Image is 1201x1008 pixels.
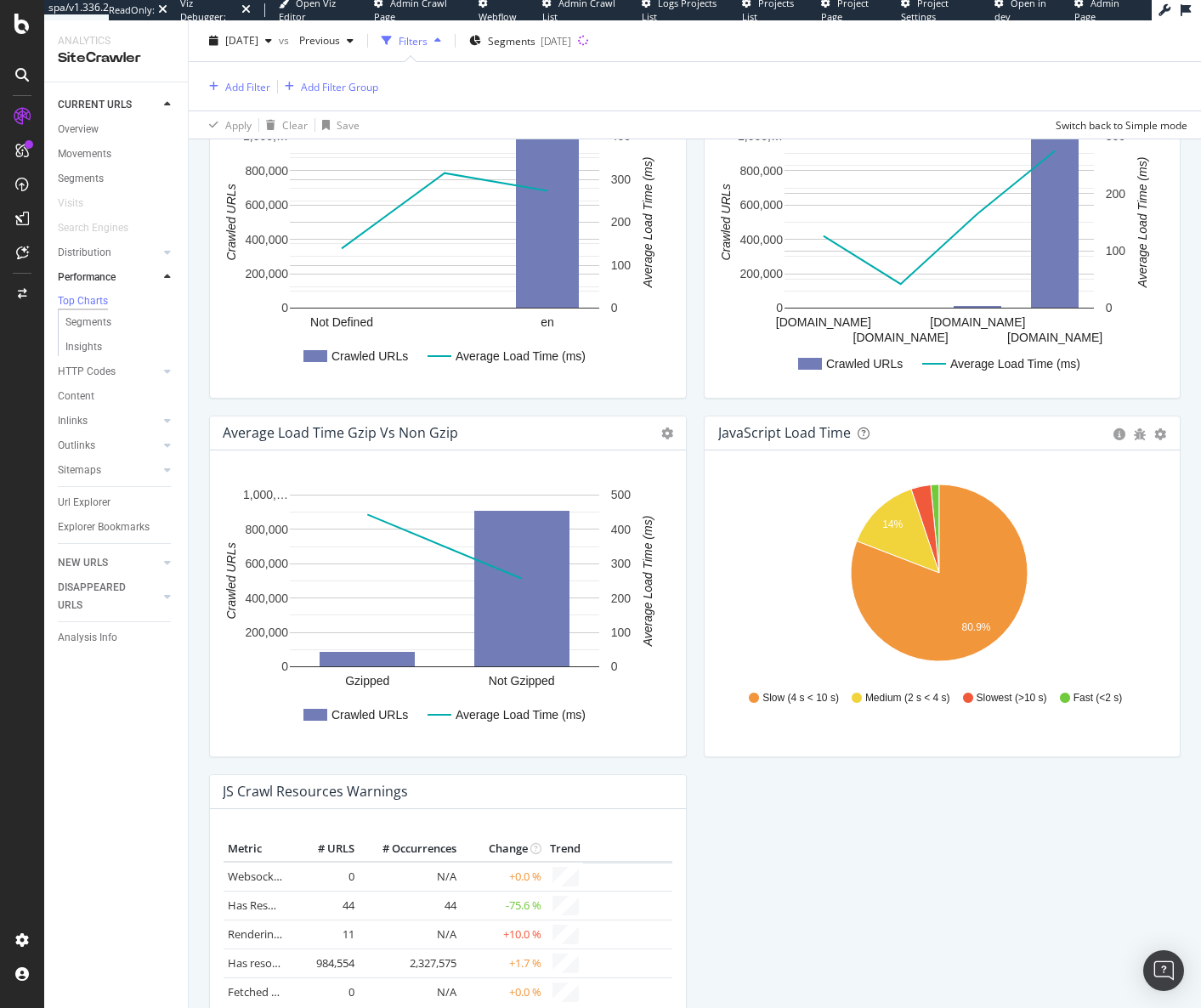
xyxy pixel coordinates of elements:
[58,412,159,430] a: Inlinks
[461,949,546,977] td: +1.7 %
[762,691,839,705] span: Slow (4 s < 10 s)
[611,523,632,536] text: 400
[58,269,116,286] div: Performance
[310,315,373,329] text: Not Defined
[1007,331,1102,344] text: [DOMAIN_NAME]
[611,301,618,314] text: 0
[58,388,176,405] a: Content
[58,244,159,262] a: Distribution
[611,660,618,673] text: 0
[488,33,535,48] span: Segments
[882,518,903,530] text: 14%
[541,315,554,329] text: en
[292,27,360,54] button: Previous
[58,34,174,48] div: Analytics
[58,195,100,212] a: Visits
[245,523,288,536] text: 800,000
[65,314,176,331] a: Segments
[359,862,461,892] td: N/A
[1056,117,1187,132] div: Switch back to Simple mode
[245,164,288,178] text: 800,000
[58,518,150,536] div: Explorer Bookmarks
[718,184,732,260] text: Crawled URLs
[225,79,270,93] div: Add Filter
[202,111,252,139] button: Apply
[245,198,288,212] text: 600,000
[58,121,176,139] a: Overview
[375,27,448,54] button: Filters
[315,111,360,139] button: Save
[224,836,291,862] th: Metric
[58,437,159,455] a: Outlinks
[853,331,948,344] text: [DOMAIN_NAME]
[58,412,88,430] div: Inlinks
[58,579,159,614] a: DISAPPEARED URLS
[58,363,116,381] div: HTTP Codes
[58,554,108,572] div: NEW URLS
[865,691,950,705] span: Medium (2 s < 4 s)
[58,494,110,512] div: Url Explorer
[462,27,578,54] button: Segments[DATE]
[224,119,666,384] svg: A chart.
[58,48,174,68] div: SiteCrawler
[109,3,155,17] div: ReadOnly:
[58,437,95,455] div: Outlinks
[282,117,308,132] div: Clear
[58,121,99,139] div: Overview
[58,170,176,188] a: Segments
[337,117,360,132] div: Save
[718,424,851,441] div: JavaScript Load Time
[65,314,111,331] div: Segments
[739,164,783,178] text: 800,000
[58,269,159,286] a: Performance
[359,836,461,862] th: # Occurrences
[58,219,128,237] div: Search Engines
[1105,244,1125,258] text: 100
[58,629,176,647] a: Analysis Info
[641,516,654,648] text: Average Load Time (ms)
[58,518,176,536] a: Explorer Bookmarks
[58,462,159,479] a: Sitemaps
[58,462,101,479] div: Sitemaps
[245,233,288,246] text: 400,000
[546,836,582,862] th: Trend
[278,76,378,97] button: Add Filter Group
[223,422,458,445] h4: Average Load Time Gzip vs Non Gzip
[245,267,288,280] text: 200,000
[202,76,270,97] button: Add Filter
[1136,157,1149,289] text: Average Load Time (ms)
[58,629,117,647] div: Analysis Info
[292,33,340,48] span: Previous
[331,349,408,363] text: Crawled URLs
[661,428,673,439] i: Options
[359,891,461,920] td: 44
[611,173,632,186] text: 300
[611,488,632,501] text: 500
[224,542,238,619] text: Crawled URLs
[541,33,571,48] div: [DATE]
[58,388,94,405] div: Content
[58,554,159,572] a: NEW URLS
[1154,428,1166,440] div: gear
[826,357,903,371] text: Crawled URLs
[1143,950,1184,991] div: Open Intercom Messenger
[739,233,783,246] text: 400,000
[479,10,517,23] span: Webflow
[58,96,159,114] a: CURRENT URLS
[461,836,546,862] th: Change
[291,836,359,862] th: # URLS
[1105,187,1125,201] text: 200
[58,145,111,163] div: Movements
[611,258,632,272] text: 100
[399,33,428,48] div: Filters
[739,267,783,280] text: 200,000
[1105,301,1112,314] text: 0
[611,626,632,639] text: 100
[228,898,355,913] a: Has Resource Fetch error
[738,129,783,143] text: 1,000,…
[223,780,408,803] h4: JS Crawl Resources Warnings
[224,478,666,743] svg: A chart.
[1074,691,1123,705] span: Fast (<2 s)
